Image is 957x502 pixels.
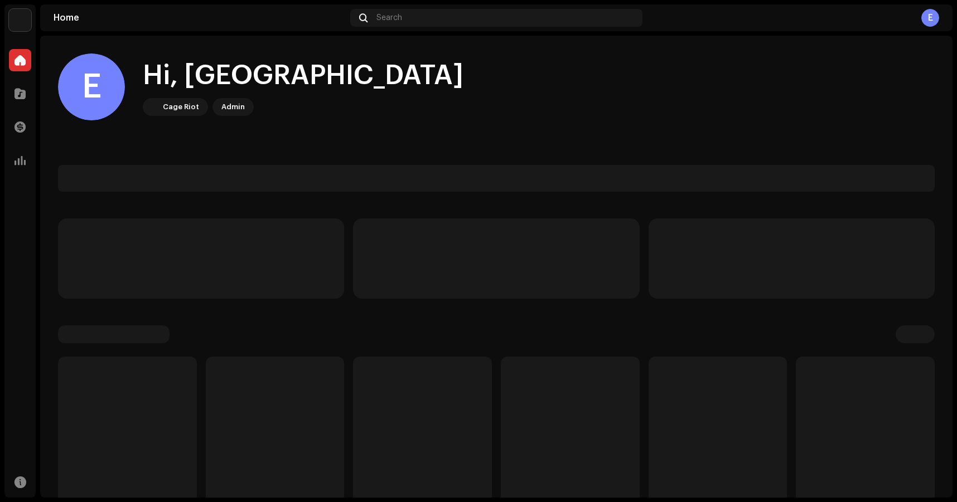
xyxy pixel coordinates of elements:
img: 3bdc119d-ef2f-4d41-acde-c0e9095fc35a [145,100,158,114]
img: 3bdc119d-ef2f-4d41-acde-c0e9095fc35a [9,9,31,31]
span: Search [376,13,402,22]
div: Admin [221,100,245,114]
div: E [921,9,939,27]
div: Hi, [GEOGRAPHIC_DATA] [143,58,463,94]
div: Cage Riot [163,100,199,114]
div: E [58,53,125,120]
div: Home [54,13,346,22]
